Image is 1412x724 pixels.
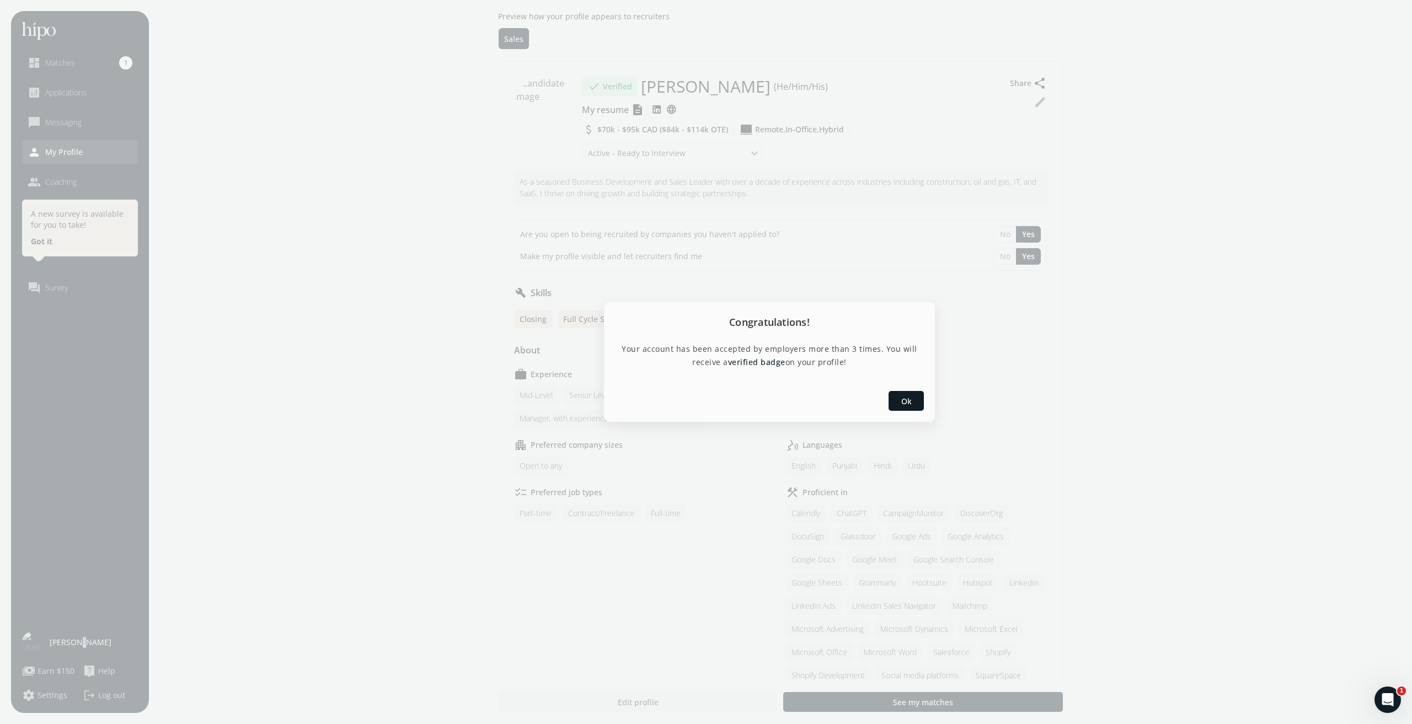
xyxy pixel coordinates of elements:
button: Ok [889,391,924,411]
span: Ok [901,395,912,407]
p: Your account has been accepted by employers more than 3 times. You will receive a on your profile! [617,342,922,369]
iframe: Intercom live chat [1374,687,1401,713]
span: verified badge [728,357,785,367]
span: 1 [1397,687,1406,695]
h2: Congratulations! [604,302,935,342]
